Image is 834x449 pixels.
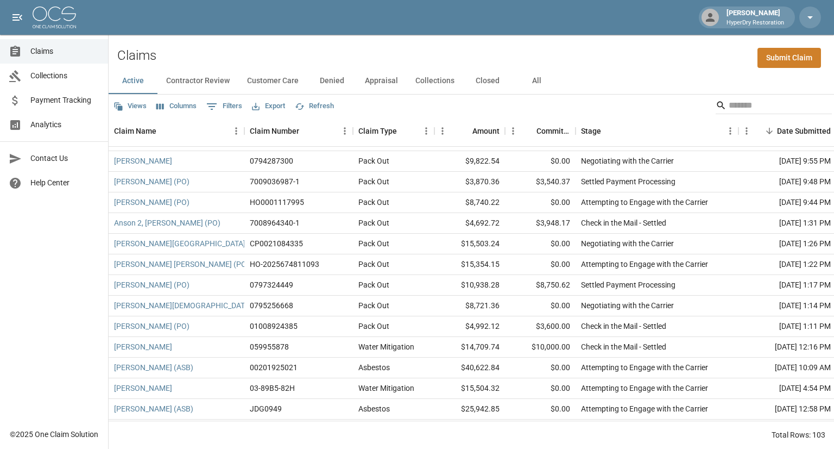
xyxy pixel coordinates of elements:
[114,155,172,166] a: [PERSON_NAME]
[772,429,825,440] div: Total Rows: 103
[30,46,99,57] span: Claims
[358,155,389,166] div: Pack Out
[358,383,414,394] div: Water Mitigation
[407,68,463,94] button: Collections
[114,238,263,249] a: [PERSON_NAME][GEOGRAPHIC_DATA] (PO)
[722,123,738,139] button: Menu
[505,172,576,192] div: $3,540.37
[156,123,172,139] button: Sort
[250,116,299,146] div: Claim Number
[337,123,353,139] button: Menu
[250,259,319,270] div: HO-2025674811093
[505,337,576,358] div: $10,000.00
[250,403,282,414] div: JDG0949
[30,153,99,164] span: Contact Us
[358,321,389,332] div: Pack Out
[250,362,298,373] div: 00201925021
[434,151,505,172] div: $9,822.54
[505,420,576,440] div: $0.00
[307,68,356,94] button: Denied
[358,238,389,249] div: Pack Out
[250,197,304,208] div: HO0001117995
[358,341,414,352] div: Water Mitigation
[109,68,157,94] button: Active
[114,279,189,290] a: [PERSON_NAME] (PO)
[762,123,777,139] button: Sort
[250,341,289,352] div: 059955878
[434,123,451,139] button: Menu
[521,123,536,139] button: Sort
[358,217,389,228] div: Pack Out
[457,123,472,139] button: Sort
[30,177,99,189] span: Help Center
[581,155,674,166] div: Negotiating with the Carrier
[238,68,307,94] button: Customer Care
[250,383,295,394] div: 03-89B5-82H
[397,123,412,139] button: Sort
[30,95,99,106] span: Payment Tracking
[250,238,303,249] div: CP0021084335
[249,98,288,115] button: Export
[505,123,521,139] button: Menu
[581,116,601,146] div: Stage
[581,217,666,228] div: Check in the Mail - Settled
[434,116,505,146] div: Amount
[581,176,675,187] div: Settled Payment Processing
[434,358,505,378] div: $40,622.84
[601,123,616,139] button: Sort
[356,68,407,94] button: Appraisal
[472,116,500,146] div: Amount
[434,399,505,420] div: $25,942.85
[358,197,389,208] div: Pack Out
[581,403,708,414] div: Attempting to Engage with the Carrier
[581,259,708,270] div: Attempting to Engage with the Carrier
[434,337,505,358] div: $14,709.74
[434,275,505,296] div: $10,938.28
[117,48,156,64] h2: Claims
[505,151,576,172] div: $0.00
[434,192,505,213] div: $8,740.22
[7,7,28,28] button: open drawer
[581,197,708,208] div: Attempting to Engage with the Carrier
[244,116,353,146] div: Claim Number
[505,192,576,213] div: $0.00
[581,362,708,373] div: Attempting to Engage with the Carrier
[358,116,397,146] div: Claim Type
[757,48,821,68] a: Submit Claim
[114,197,189,208] a: [PERSON_NAME] (PO)
[114,321,189,332] a: [PERSON_NAME] (PO)
[581,238,674,249] div: Negotiating with the Carrier
[581,300,674,311] div: Negotiating with the Carrier
[250,279,293,290] div: 0797324449
[512,68,561,94] button: All
[292,98,337,115] button: Refresh
[722,8,788,27] div: [PERSON_NAME]
[109,68,834,94] div: dynamic tabs
[505,358,576,378] div: $0.00
[30,70,99,82] span: Collections
[358,279,389,290] div: Pack Out
[114,116,156,146] div: Claim Name
[299,123,314,139] button: Sort
[434,420,505,440] div: $10,298.19
[505,116,576,146] div: Committed Amount
[114,341,172,352] a: [PERSON_NAME]
[109,116,244,146] div: Claim Name
[114,300,269,311] a: [PERSON_NAME][DEMOGRAPHIC_DATA] (PO)
[581,383,708,394] div: Attempting to Engage with the Carrier
[434,316,505,337] div: $4,992.12
[581,321,666,332] div: Check in the Mail - Settled
[250,321,298,332] div: 01008924385
[434,378,505,399] div: $15,504.32
[33,7,76,28] img: ocs-logo-white-transparent.png
[505,254,576,275] div: $0.00
[204,98,245,115] button: Show filters
[536,116,570,146] div: Committed Amount
[505,296,576,316] div: $0.00
[157,68,238,94] button: Contractor Review
[154,98,199,115] button: Select columns
[358,176,389,187] div: Pack Out
[581,279,675,290] div: Settled Payment Processing
[576,116,738,146] div: Stage
[228,123,244,139] button: Menu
